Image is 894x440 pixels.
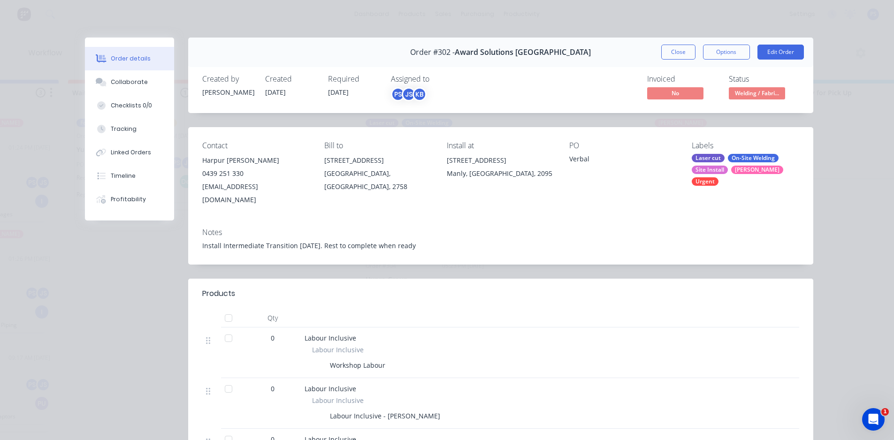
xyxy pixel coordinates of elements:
span: [DATE] [328,88,349,97]
span: 0 [271,333,275,343]
div: Bill to [324,141,432,150]
div: [STREET_ADDRESS] [324,154,432,167]
button: Edit Order [757,45,804,60]
span: Welding / Fabri... [729,87,785,99]
div: Created by [202,75,254,83]
span: [DATE] [265,88,286,97]
span: Labour Inclusive [312,345,364,355]
div: PS [391,87,405,101]
span: Labour Inclusive [305,334,356,342]
div: [GEOGRAPHIC_DATA], [GEOGRAPHIC_DATA], 2758 [324,167,432,193]
div: Status [729,75,799,83]
button: Timeline [85,164,174,188]
div: Linked Orders [111,148,151,157]
div: [PERSON_NAME] [731,166,783,174]
button: Checklists 0/0 [85,94,174,117]
div: Site Install [692,166,728,174]
span: Award Solutions [GEOGRAPHIC_DATA] [455,48,591,57]
button: PSJSKB [391,87,427,101]
div: Install at [447,141,554,150]
div: PO [569,141,677,150]
div: Timeline [111,172,136,180]
button: Options [703,45,750,60]
span: 0 [271,384,275,394]
div: Urgent [692,177,718,186]
div: Manly, [GEOGRAPHIC_DATA], 2095 [447,167,554,180]
div: Required [328,75,380,83]
div: Workshop Labour [326,358,389,372]
div: Checklists 0/0 [111,101,152,110]
button: Welding / Fabri... [729,87,785,101]
button: Close [661,45,695,60]
button: Collaborate [85,70,174,94]
span: Order #302 - [410,48,455,57]
div: Labels [692,141,799,150]
div: Contact [202,141,310,150]
div: KB [413,87,427,101]
span: Labour Inclusive [312,395,364,405]
button: Profitability [85,188,174,211]
div: Notes [202,228,799,237]
button: Order details [85,47,174,70]
div: Collaborate [111,78,148,86]
div: Harpur [PERSON_NAME] [202,154,310,167]
div: [STREET_ADDRESS]Manly, [GEOGRAPHIC_DATA], 2095 [447,154,554,184]
div: On-Site Welding [728,154,779,162]
div: [STREET_ADDRESS][GEOGRAPHIC_DATA], [GEOGRAPHIC_DATA], 2758 [324,154,432,193]
div: [PERSON_NAME] [202,87,254,97]
div: Verbal [569,154,677,167]
div: Laser cut [692,154,725,162]
iframe: Intercom live chat [862,408,885,431]
div: Assigned to [391,75,485,83]
button: Tracking [85,117,174,141]
div: Created [265,75,317,83]
div: Tracking [111,125,137,133]
div: Labour Inclusive - [PERSON_NAME] [326,409,444,423]
span: No [647,87,703,99]
div: Order details [111,54,151,63]
div: JS [402,87,416,101]
div: Products [202,288,235,299]
button: Linked Orders [85,141,174,164]
span: Labour Inclusive [305,384,356,393]
span: 1 [881,408,889,416]
div: [EMAIL_ADDRESS][DOMAIN_NAME] [202,180,310,206]
div: Profitability [111,195,146,204]
div: Install Intermediate Transition [DATE]. Rest to complete when ready [202,241,799,250]
div: [STREET_ADDRESS] [447,154,554,167]
div: Qty [245,309,301,327]
div: Harpur [PERSON_NAME]0439 251 330[EMAIL_ADDRESS][DOMAIN_NAME] [202,154,310,206]
div: Invoiced [647,75,718,83]
div: 0439 251 330 [202,167,310,180]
